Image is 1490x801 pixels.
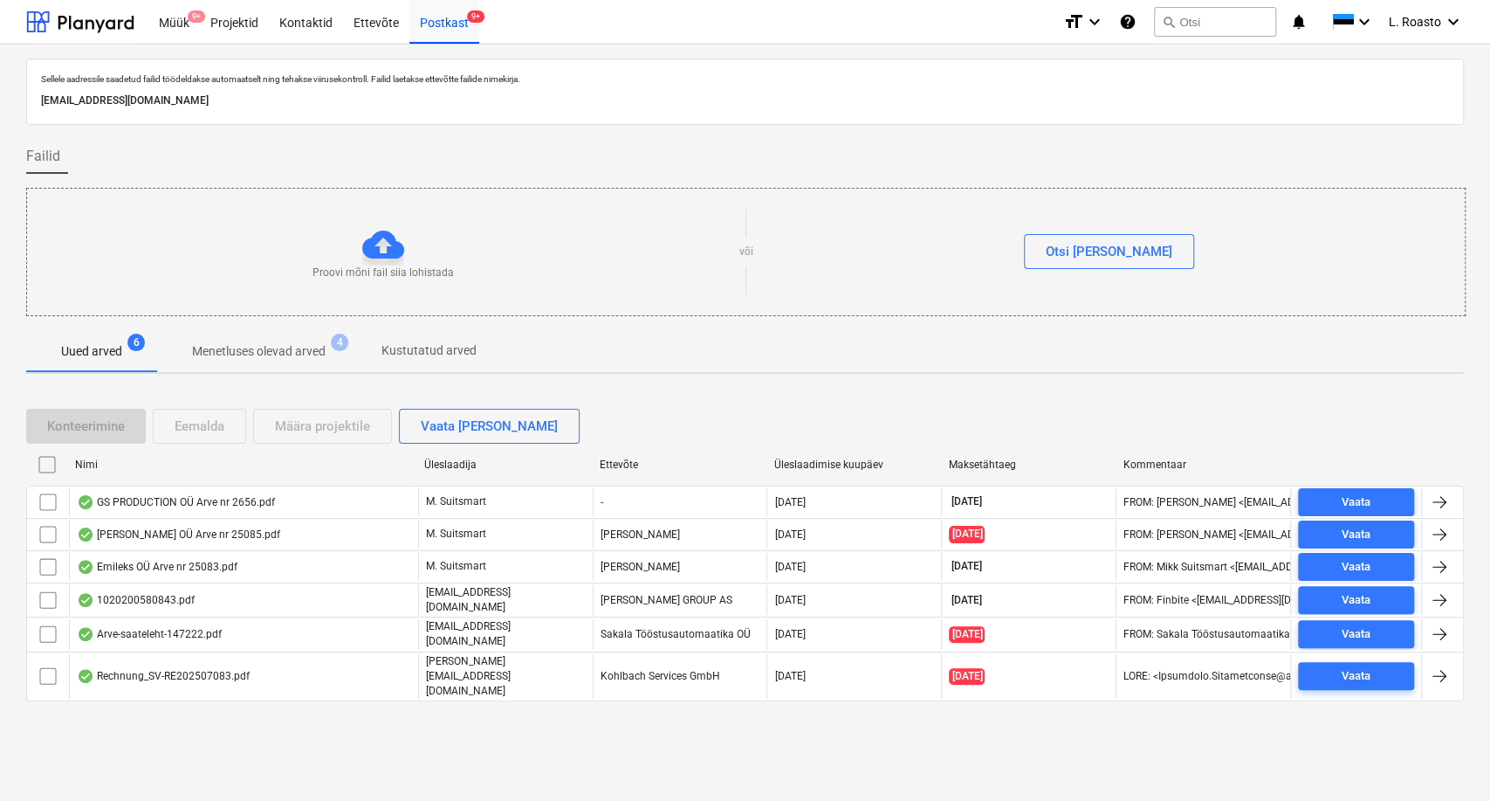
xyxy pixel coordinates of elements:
[593,619,767,649] div: Sakala Tööstusautomaatika OÜ
[774,459,935,471] div: Üleslaadimise kuupäev
[1162,15,1176,29] span: search
[1298,586,1414,614] button: Vaata
[399,409,580,444] button: Vaata [PERSON_NAME]
[1298,521,1414,549] button: Vaata
[1084,11,1105,32] i: keyboard_arrow_down
[41,73,1449,85] p: Sellele aadressile saadetud failid töödeldakse automaatselt ning tehakse viirusekontroll. Failid ...
[1342,557,1370,577] div: Vaata
[426,619,586,649] p: [EMAIL_ADDRESS][DOMAIN_NAME]
[1342,590,1370,611] div: Vaata
[593,488,767,516] div: -
[1298,553,1414,581] button: Vaata
[1389,15,1441,29] span: L. Roasto
[1063,11,1084,32] i: format_size
[1342,666,1370,687] div: Vaata
[774,628,805,640] div: [DATE]
[312,266,454,280] p: Proovi mõni fail siia lohistada
[599,459,759,471] div: Ettevõte
[77,560,94,574] div: Andmed failist loetud
[593,585,767,615] div: [PERSON_NAME] GROUP AS
[77,627,222,641] div: Arve-saateleht-147222.pdf
[1342,625,1370,645] div: Vaata
[77,669,250,683] div: Rechnung_SV-RE202507083.pdf
[949,593,983,608] span: [DATE]
[77,495,94,509] div: Andmed failist loetud
[426,527,486,542] p: M. Suitsmart
[593,521,767,549] div: [PERSON_NAME]
[949,559,983,574] span: [DATE]
[426,585,586,615] p: [EMAIL_ADDRESS][DOMAIN_NAME]
[774,496,805,508] div: [DATE]
[593,553,767,581] div: [PERSON_NAME]
[774,528,805,541] div: [DATE]
[426,559,486,574] p: M. Suitsmart
[1443,11,1464,32] i: keyboard_arrow_down
[949,668,985,685] span: [DATE]
[77,528,94,542] div: Andmed failist loetud
[1298,620,1414,648] button: Vaata
[1290,11,1308,32] i: notifications
[421,415,558,438] div: Vaata [PERSON_NAME]
[1342,525,1370,545] div: Vaata
[949,626,985,643] span: [DATE]
[1123,459,1284,471] div: Kommentaar
[77,528,280,542] div: [PERSON_NAME] OÜ Arve nr 25085.pdf
[1342,493,1370,513] div: Vaata
[1119,11,1136,32] i: Abikeskus
[949,494,983,509] span: [DATE]
[426,494,486,509] p: M. Suitsmart
[41,92,1449,110] p: [EMAIL_ADDRESS][DOMAIN_NAME]
[61,342,122,361] p: Uued arved
[426,654,586,699] p: [PERSON_NAME][EMAIL_ADDRESS][DOMAIN_NAME]
[75,459,410,471] div: Nimi
[26,146,60,167] span: Failid
[424,459,585,471] div: Üleslaadija
[1298,488,1414,516] button: Vaata
[77,560,237,574] div: Emileks OÜ Arve nr 25083.pdf
[77,593,94,607] div: Andmed failist loetud
[1024,234,1194,269] button: Otsi [PERSON_NAME]
[77,593,195,607] div: 1020200580843.pdf
[1354,11,1375,32] i: keyboard_arrow_down
[1298,662,1414,690] button: Vaata
[774,561,805,573] div: [DATE]
[26,188,1466,316] div: Proovi mõni fail siia lohistadavõiOtsi [PERSON_NAME]
[593,654,767,699] div: Kohlbach Services GmbH
[331,334,348,351] span: 4
[192,342,326,361] p: Menetluses olevad arved
[1154,7,1276,37] button: Otsi
[467,10,484,23] span: 9+
[774,670,805,682] div: [DATE]
[949,526,985,542] span: [DATE]
[77,627,94,641] div: Andmed failist loetud
[739,245,753,259] p: või
[1046,240,1172,263] div: Otsi [PERSON_NAME]
[77,669,94,683] div: Andmed failist loetud
[949,459,1109,471] div: Maksetähtaeg
[127,334,145,351] span: 6
[774,594,805,606] div: [DATE]
[188,10,205,23] span: 9+
[77,495,275,509] div: GS PRODUCTION OÜ Arve nr 2656.pdf
[381,342,477,360] p: Kustutatud arved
